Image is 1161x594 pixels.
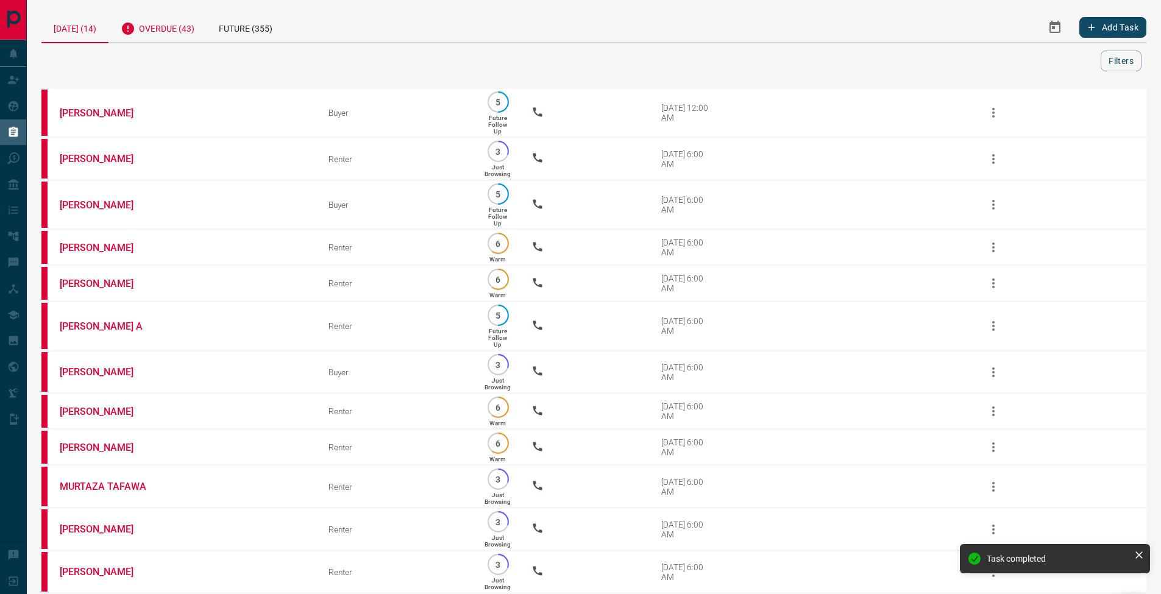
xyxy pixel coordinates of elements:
[494,360,503,369] p: 3
[661,401,713,421] div: [DATE] 6:00 AM
[41,509,48,549] div: property.ca
[328,482,464,492] div: Renter
[661,195,713,214] div: [DATE] 6:00 AM
[328,321,464,331] div: Renter
[661,149,713,169] div: [DATE] 6:00 AM
[494,97,503,107] p: 5
[60,320,151,332] a: [PERSON_NAME] A
[60,199,151,211] a: [PERSON_NAME]
[661,477,713,497] div: [DATE] 6:00 AM
[488,328,507,348] p: Future Follow Up
[60,481,151,492] a: MURTAZA TAFAWA
[60,566,151,578] a: [PERSON_NAME]
[328,567,464,577] div: Renter
[60,366,151,378] a: [PERSON_NAME]
[494,517,503,526] p: 3
[41,182,48,228] div: property.ca
[328,200,464,210] div: Buyer
[328,367,464,377] div: Buyer
[661,238,713,257] div: [DATE] 6:00 AM
[489,292,506,299] p: Warm
[41,90,48,136] div: property.ca
[661,274,713,293] div: [DATE] 6:00 AM
[488,115,507,135] p: Future Follow Up
[494,239,503,248] p: 6
[41,467,48,506] div: property.ca
[1101,51,1141,71] button: Filters
[494,147,503,156] p: 3
[494,311,503,320] p: 5
[661,562,713,582] div: [DATE] 6:00 AM
[488,207,507,227] p: Future Follow Up
[328,406,464,416] div: Renter
[494,403,503,412] p: 6
[328,108,464,118] div: Buyer
[489,256,506,263] p: Warm
[485,377,511,391] p: Just Browsing
[661,316,713,336] div: [DATE] 6:00 AM
[60,406,151,417] a: [PERSON_NAME]
[41,431,48,464] div: property.ca
[494,560,503,569] p: 3
[41,12,108,43] div: [DATE] (14)
[661,520,713,539] div: [DATE] 6:00 AM
[485,534,511,548] p: Just Browsing
[485,577,511,590] p: Just Browsing
[41,267,48,300] div: property.ca
[41,352,48,392] div: property.ca
[1079,17,1146,38] button: Add Task
[60,107,151,119] a: [PERSON_NAME]
[1040,13,1070,42] button: Select Date Range
[485,164,511,177] p: Just Browsing
[108,12,207,42] div: Overdue (43)
[485,492,511,505] p: Just Browsing
[494,475,503,484] p: 3
[328,242,464,252] div: Renter
[328,154,464,164] div: Renter
[494,439,503,448] p: 6
[661,437,713,457] div: [DATE] 6:00 AM
[328,278,464,288] div: Renter
[207,12,285,42] div: Future (355)
[41,395,48,428] div: property.ca
[60,442,151,453] a: [PERSON_NAME]
[489,420,506,426] p: Warm
[41,231,48,264] div: property.ca
[60,523,151,535] a: [PERSON_NAME]
[60,153,151,164] a: [PERSON_NAME]
[328,442,464,452] div: Renter
[41,303,48,349] div: property.ca
[328,525,464,534] div: Renter
[489,456,506,462] p: Warm
[494,189,503,199] p: 5
[987,554,1129,564] div: Task completed
[60,242,151,253] a: [PERSON_NAME]
[60,278,151,289] a: [PERSON_NAME]
[41,552,48,592] div: property.ca
[661,103,713,122] div: [DATE] 12:00 AM
[41,139,48,179] div: property.ca
[661,362,713,382] div: [DATE] 6:00 AM
[494,275,503,284] p: 6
